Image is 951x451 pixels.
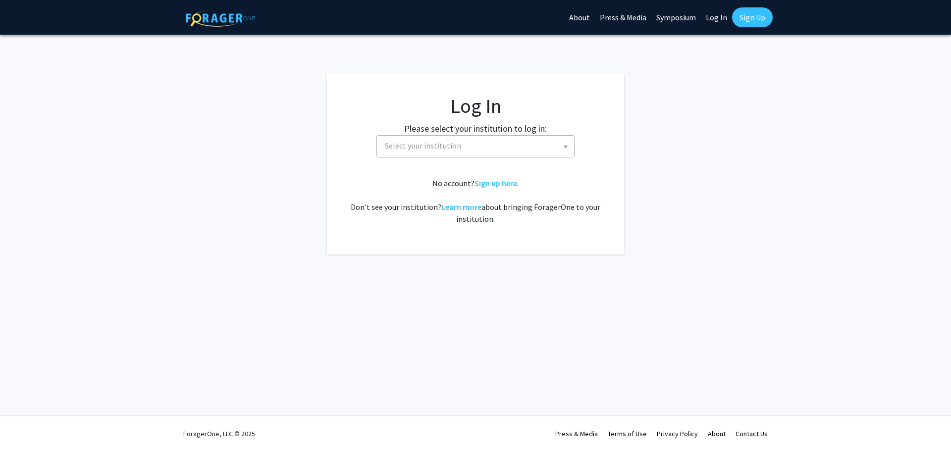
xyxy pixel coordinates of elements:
a: About [708,429,726,438]
div: No account? . Don't see your institution? about bringing ForagerOne to your institution. [347,177,604,225]
a: Sign up here [475,178,517,188]
a: Learn more about bringing ForagerOne to your institution [441,202,481,212]
a: Privacy Policy [657,429,698,438]
label: Please select your institution to log in: [404,122,547,135]
span: Select your institution [381,136,574,156]
a: Contact Us [736,429,768,438]
span: Select your institution [385,141,461,150]
img: ForagerOne Logo [186,9,255,27]
div: ForagerOne, LLC © 2025 [183,416,255,451]
a: Press & Media [555,429,598,438]
a: Sign Up [732,7,773,27]
a: Terms of Use [608,429,647,438]
h1: Log In [347,94,604,118]
span: Select your institution [376,135,575,157]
